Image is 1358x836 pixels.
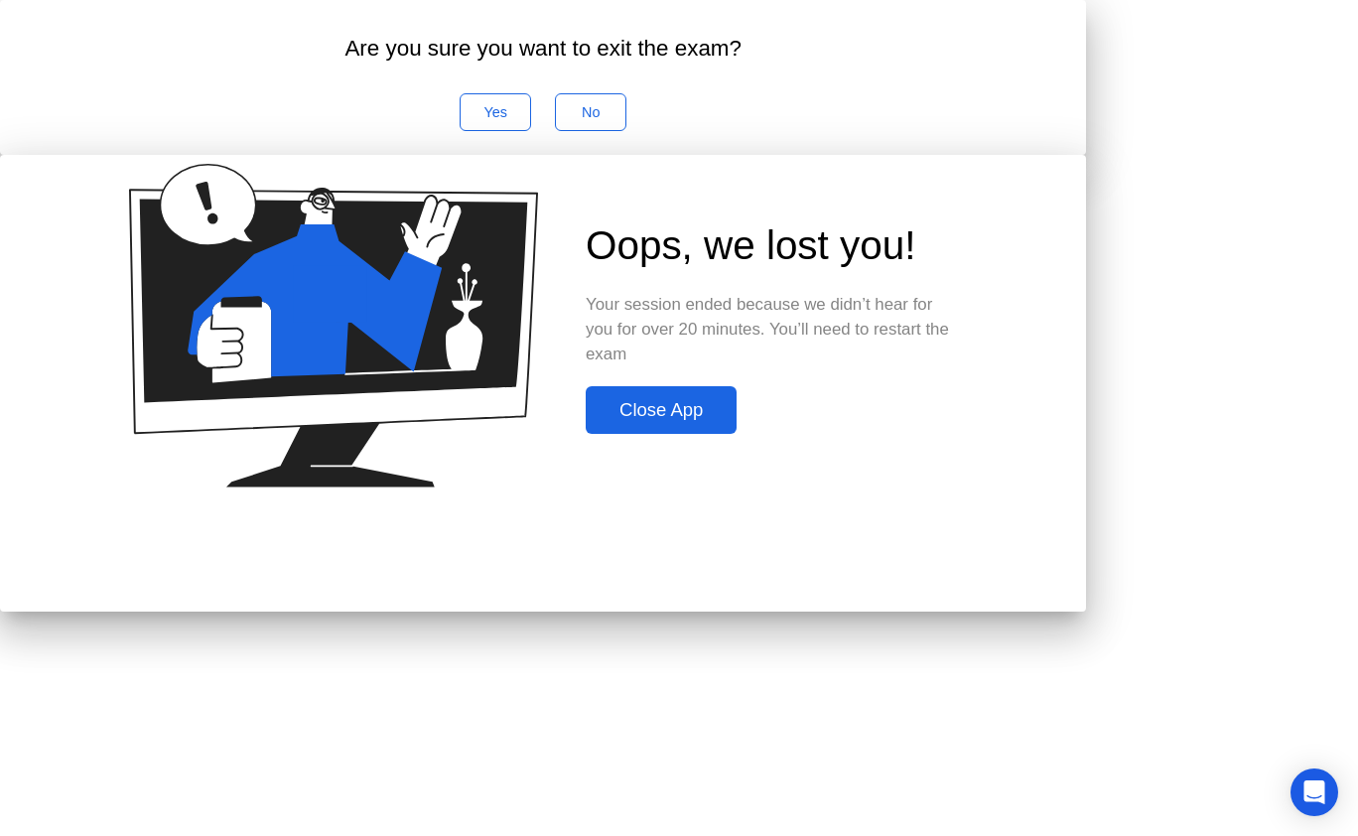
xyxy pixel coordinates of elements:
[586,215,957,276] div: Oops, we lost you!
[592,399,731,421] div: Close App
[1290,768,1338,816] div: Open Intercom Messenger
[555,93,626,131] button: No
[562,104,619,120] div: No
[586,386,737,434] button: Close App
[460,93,531,131] button: Yes
[586,292,957,367] div: Your session ended because we didn’t hear for you for over 20 minutes. You’ll need to restart the...
[467,104,524,120] div: Yes
[32,32,1054,66] div: Are you sure you want to exit the exam?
